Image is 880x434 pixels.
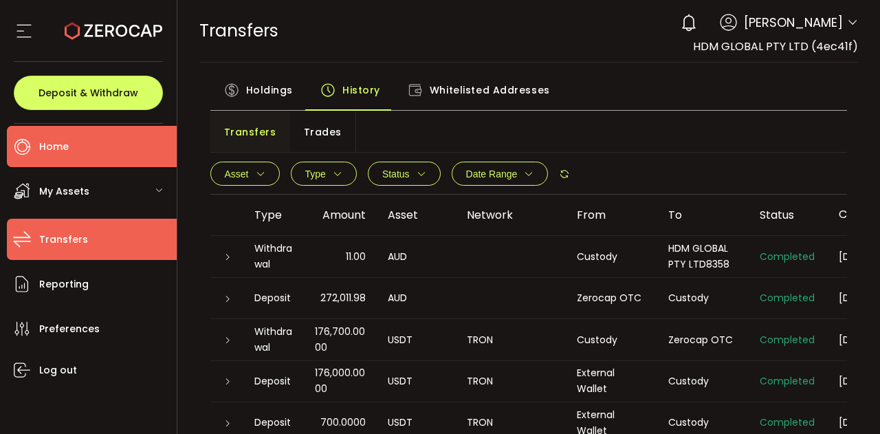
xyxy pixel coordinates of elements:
[657,415,749,431] div: Custody
[657,332,749,348] div: Zerocap OTC
[760,415,815,429] span: Completed
[39,137,69,157] span: Home
[657,290,749,306] div: Custody
[224,118,276,146] span: Transfers
[39,360,77,380] span: Log out
[749,207,828,223] div: Status
[693,39,858,54] span: HDM GLOBAL PTY LTD (4ec41f)
[225,169,249,180] span: Asset
[14,76,163,110] button: Deposit & Withdraw
[466,169,518,180] span: Date Range
[243,324,304,356] div: Withdrawal
[39,319,100,339] span: Preferences
[456,332,566,348] div: TRON
[377,290,456,306] div: AUD
[456,207,566,223] div: Network
[305,169,326,180] span: Type
[320,415,366,431] span: 700.0000
[320,290,366,306] span: 272,011.98
[452,162,549,186] button: Date Range
[760,250,815,263] span: Completed
[315,324,366,356] span: 176,700.0000
[377,249,456,265] div: AUD
[377,373,456,389] div: USDT
[199,19,278,43] span: Transfers
[377,207,456,223] div: Asset
[811,368,880,434] iframe: Chat Widget
[657,241,749,272] div: HDM GLOBAL PTY LTD8358
[566,249,657,265] div: Custody
[382,169,410,180] span: Status
[243,415,304,431] div: Deposit
[39,182,89,202] span: My Assets
[456,415,566,431] div: TRON
[377,415,456,431] div: USDT
[291,162,357,186] button: Type
[760,374,815,388] span: Completed
[657,373,749,389] div: Custody
[243,373,304,389] div: Deposit
[39,230,88,250] span: Transfers
[304,207,377,223] div: Amount
[744,13,843,32] span: [PERSON_NAME]
[243,290,304,306] div: Deposit
[246,76,293,104] span: Holdings
[430,76,550,104] span: Whitelisted Addresses
[315,365,366,397] span: 176,000.0000
[368,162,441,186] button: Status
[566,207,657,223] div: From
[342,76,380,104] span: History
[39,274,89,294] span: Reporting
[657,207,749,223] div: To
[243,207,304,223] div: Type
[456,373,566,389] div: TRON
[566,365,657,397] div: External Wallet
[760,333,815,347] span: Completed
[346,249,366,265] span: 11.00
[760,291,815,305] span: Completed
[243,241,304,272] div: Withdrawal
[377,332,456,348] div: USDT
[304,118,342,146] span: Trades
[38,88,138,98] span: Deposit & Withdraw
[566,290,657,306] div: Zerocap OTC
[210,162,280,186] button: Asset
[566,332,657,348] div: Custody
